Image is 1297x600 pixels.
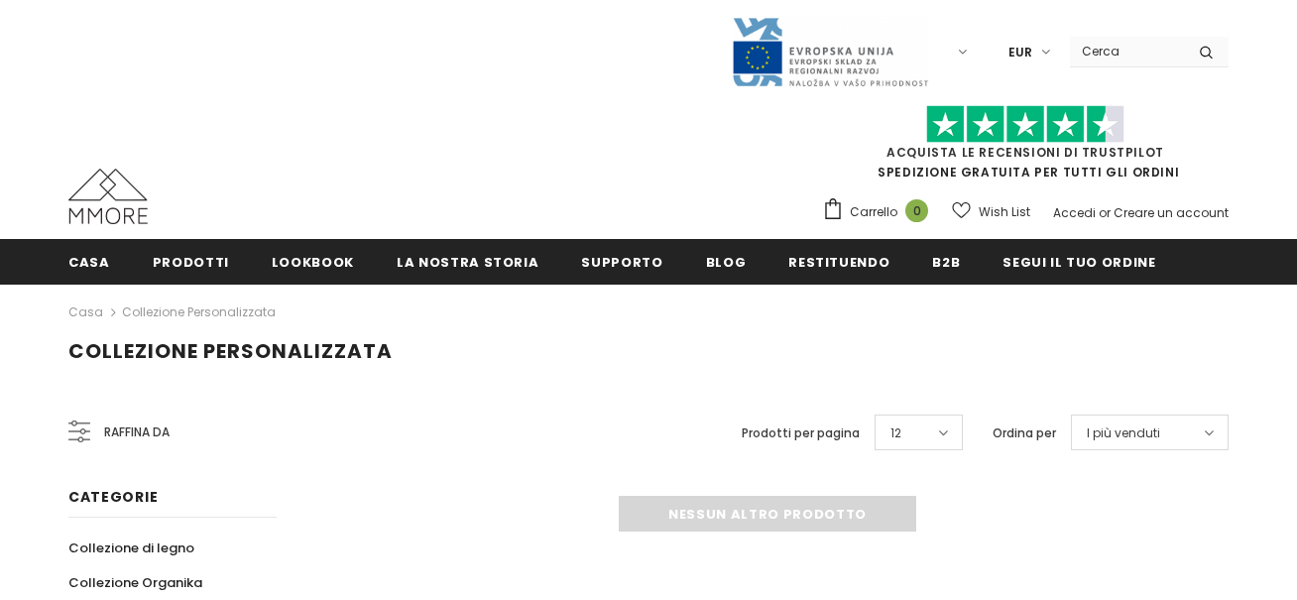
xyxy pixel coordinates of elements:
[731,16,929,88] img: Javni Razpis
[68,169,148,224] img: Casi MMORE
[822,114,1229,180] span: SPEDIZIONE GRATUITA PER TUTTI GLI ORDINI
[1087,423,1160,443] span: I più venduti
[272,253,354,272] span: Lookbook
[68,253,110,272] span: Casa
[706,253,747,272] span: Blog
[68,531,194,565] a: Collezione di legno
[272,239,354,284] a: Lookbook
[788,239,889,284] a: Restituendo
[1008,43,1032,62] span: EUR
[104,421,170,443] span: Raffina da
[952,194,1030,229] a: Wish List
[932,253,960,272] span: B2B
[979,202,1030,222] span: Wish List
[68,239,110,284] a: Casa
[932,239,960,284] a: B2B
[850,202,897,222] span: Carrello
[68,573,202,592] span: Collezione Organika
[68,565,202,600] a: Collezione Organika
[993,423,1056,443] label: Ordina per
[581,253,662,272] span: supporto
[731,43,929,60] a: Javni Razpis
[68,539,194,557] span: Collezione di legno
[122,303,276,320] a: Collezione personalizzata
[1099,204,1111,221] span: or
[742,423,860,443] label: Prodotti per pagina
[581,239,662,284] a: supporto
[926,105,1124,144] img: Fidati di Pilot Stars
[68,337,393,365] span: Collezione personalizzata
[1070,37,1184,65] input: Search Site
[397,239,538,284] a: La nostra storia
[153,253,229,272] span: Prodotti
[1002,253,1155,272] span: Segui il tuo ordine
[1002,239,1155,284] a: Segui il tuo ordine
[706,239,747,284] a: Blog
[905,199,928,222] span: 0
[788,253,889,272] span: Restituendo
[890,423,901,443] span: 12
[153,239,229,284] a: Prodotti
[822,197,938,227] a: Carrello 0
[68,487,158,507] span: Categorie
[886,144,1164,161] a: Acquista le recensioni di TrustPilot
[1053,204,1096,221] a: Accedi
[68,300,103,324] a: Casa
[397,253,538,272] span: La nostra storia
[1114,204,1229,221] a: Creare un account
